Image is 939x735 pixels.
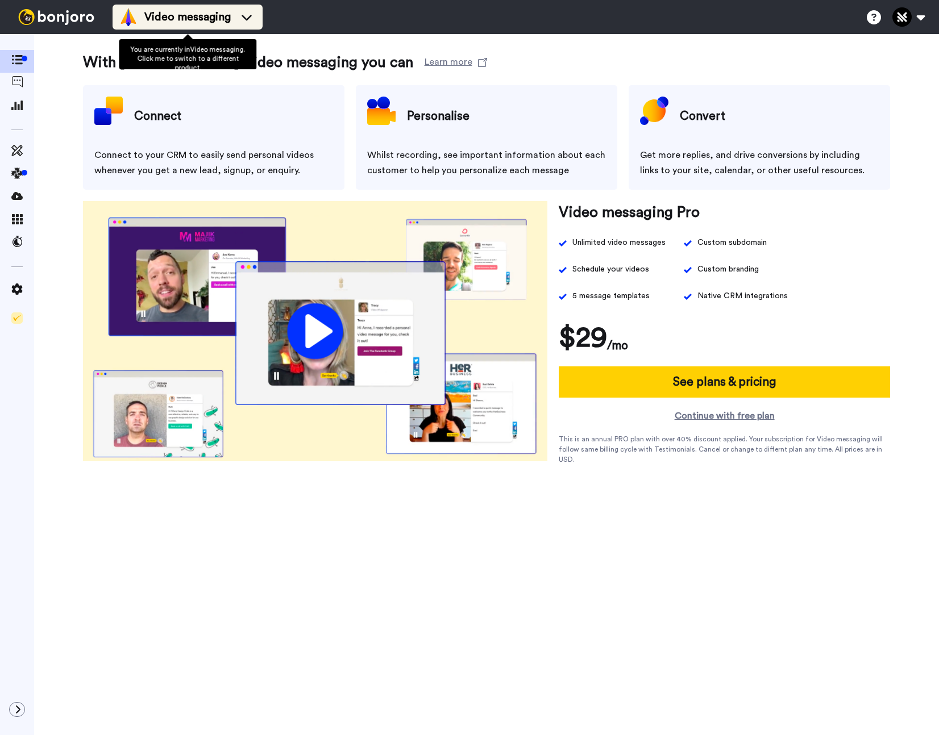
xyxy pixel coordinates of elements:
[144,9,231,25] span: Video messaging
[697,235,767,250] div: Custom subdomain
[697,289,788,304] span: Native CRM integrations
[11,312,23,324] img: Checklist.svg
[130,46,245,71] span: You are currently in Video messaging . Click me to switch to a different product.
[119,8,138,26] img: vm-color.svg
[559,434,891,465] div: This is an annual PRO plan with over 40% discount applied. Your subscription for Video messaging ...
[14,9,99,25] img: bj-logo-header-white.svg
[367,148,606,178] div: Whilst recording, see important information about each customer to help you personalize each message
[559,409,891,423] a: Continue with free plan
[572,262,649,277] span: Schedule your videos
[83,51,413,74] h3: With [PERSON_NAME] Video messaging you can
[572,289,650,304] span: 5 message templates
[680,102,725,131] h4: Convert
[94,148,333,178] div: Connect to your CRM to easily send personal videos whenever you get a new lead, signup, or enquiry.
[559,321,607,355] h1: $29
[697,262,759,277] span: Custom branding
[640,148,879,178] div: Get more replies, and drive conversions by including links to your site, calendar, or other usefu...
[572,235,666,250] div: Unlimited video messages
[673,373,776,391] h4: See plans & pricing
[559,201,700,224] h3: Video messaging Pro
[425,51,487,74] a: Learn more
[134,102,181,131] h4: Connect
[407,102,469,131] h4: Personalise
[607,336,628,355] h4: /mo
[425,55,472,66] div: Learn more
